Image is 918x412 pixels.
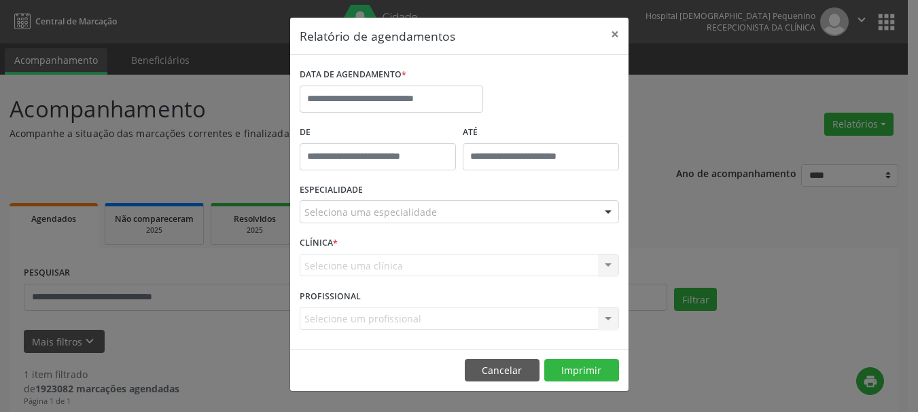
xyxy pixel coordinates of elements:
label: ATÉ [463,122,619,143]
button: Imprimir [544,359,619,382]
label: CLÍNICA [300,233,338,254]
label: PROFISSIONAL [300,286,361,307]
label: DATA DE AGENDAMENTO [300,64,406,86]
button: Cancelar [465,359,540,382]
label: ESPECIALIDADE [300,180,363,201]
h5: Relatório de agendamentos [300,27,455,45]
button: Close [601,18,629,51]
span: Seleciona uma especialidade [304,205,437,219]
label: De [300,122,456,143]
